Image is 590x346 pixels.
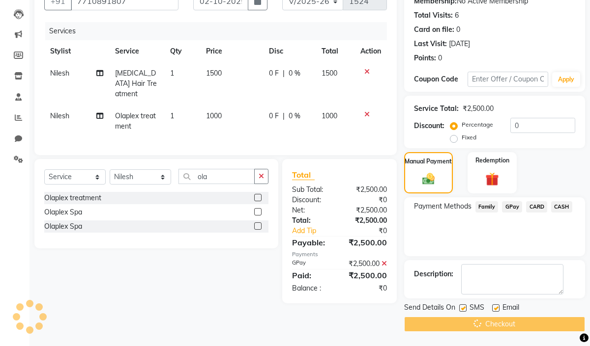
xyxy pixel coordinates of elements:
[285,237,339,248] div: Payable:
[468,72,548,87] input: Enter Offer / Coupon Code
[289,68,300,79] span: 0 %
[50,69,69,78] span: Nilesh
[502,201,522,213] span: GPay
[285,283,339,293] div: Balance :
[414,104,459,114] div: Service Total:
[44,40,109,62] th: Stylist
[418,172,439,186] img: _cash.svg
[438,53,442,63] div: 0
[414,121,444,131] div: Discount:
[178,169,255,184] input: Search or Scan
[475,201,499,213] span: Family
[285,226,349,236] a: Add Tip
[285,185,339,195] div: Sub Total:
[339,215,394,226] div: ₹2,500.00
[44,221,82,232] div: Olaplex Spa
[285,195,339,205] div: Discount:
[285,205,339,215] div: Net:
[414,74,468,84] div: Coupon Code
[339,205,394,215] div: ₹2,500.00
[405,157,452,166] label: Manual Payment
[44,207,82,217] div: Olaplex Spa
[462,133,476,142] label: Fixed
[470,302,484,315] span: SMS
[44,193,101,203] div: Olaplex treatment
[339,283,394,293] div: ₹0
[456,25,460,35] div: 0
[285,269,339,281] div: Paid:
[339,259,394,269] div: ₹2,500.00
[404,302,455,315] span: Send Details On
[283,68,285,79] span: |
[339,237,394,248] div: ₹2,500.00
[349,226,394,236] div: ₹0
[526,201,547,213] span: CARD
[414,53,436,63] div: Points:
[269,111,279,121] span: 0 F
[339,195,394,205] div: ₹0
[45,22,394,40] div: Services
[115,111,156,131] span: Olaplex treatment
[292,250,387,259] div: Payments
[414,39,447,49] div: Last Visit:
[552,72,580,87] button: Apply
[206,69,222,78] span: 1500
[170,111,174,120] span: 1
[339,269,394,281] div: ₹2,500.00
[414,201,472,212] span: Payment Methods
[414,269,453,279] div: Description:
[50,111,69,120] span: Nilesh
[263,40,316,62] th: Disc
[285,259,339,269] div: GPay
[200,40,263,62] th: Price
[170,69,174,78] span: 1
[109,40,164,62] th: Service
[283,111,285,121] span: |
[322,69,337,78] span: 1500
[115,69,157,98] span: [MEDICAL_DATA] Hair Treatment
[289,111,300,121] span: 0 %
[285,215,339,226] div: Total:
[414,10,453,21] div: Total Visits:
[463,104,494,114] div: ₹2,500.00
[475,156,509,165] label: Redemption
[164,40,201,62] th: Qty
[481,171,503,187] img: _gift.svg
[322,111,337,120] span: 1000
[206,111,222,120] span: 1000
[292,170,315,180] span: Total
[269,68,279,79] span: 0 F
[339,185,394,195] div: ₹2,500.00
[462,120,493,129] label: Percentage
[414,25,454,35] div: Card on file:
[316,40,354,62] th: Total
[455,10,459,21] div: 6
[502,302,519,315] span: Email
[551,201,572,213] span: CASH
[354,40,387,62] th: Action
[449,39,470,49] div: [DATE]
